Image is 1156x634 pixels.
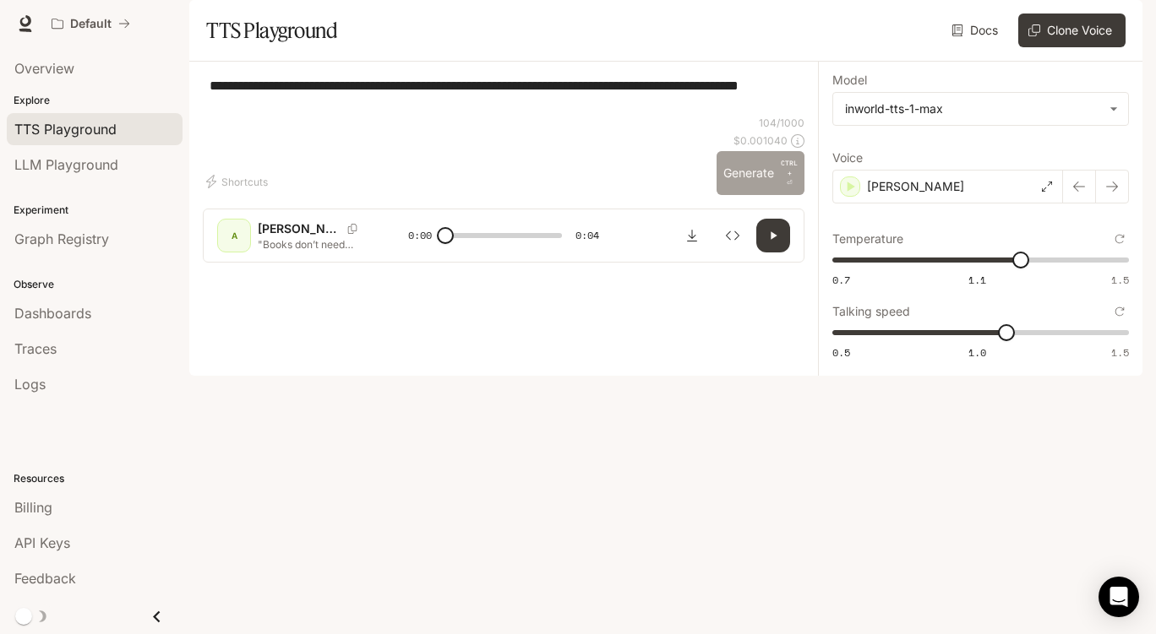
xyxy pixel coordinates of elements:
[832,345,850,360] span: 0.5
[341,224,364,234] button: Copy Voice ID
[675,219,709,252] button: Download audio
[867,178,964,195] p: [PERSON_NAME]
[832,306,910,317] p: Talking speed
[833,93,1128,125] div: inworld-tts-1-max
[733,133,788,148] p: $ 0.001040
[759,116,804,130] p: 104 / 1000
[44,7,138,41] button: All workspaces
[716,219,750,252] button: Inspect
[845,100,1101,117] div: inworld-tts-1-max
[781,158,798,178] p: CTRL +
[206,14,337,47] h1: TTS Playground
[1099,577,1139,617] div: Open Intercom Messenger
[832,74,867,86] p: Model
[948,14,1005,47] a: Docs
[832,152,863,164] p: Voice
[832,233,903,245] p: Temperature
[1018,14,1126,47] button: Clone Voice
[968,345,986,360] span: 1.0
[1110,302,1129,321] button: Reset to default
[1110,230,1129,248] button: Reset to default
[1111,345,1129,360] span: 1.5
[717,151,804,195] button: GenerateCTRL +⏎
[781,158,798,188] p: ⏎
[1111,273,1129,287] span: 1.5
[203,168,275,195] button: Shortcuts
[221,222,248,249] div: A
[968,273,986,287] span: 1.1
[408,227,432,244] span: 0:00
[258,220,341,237] p: [PERSON_NAME]
[258,237,368,252] p: "Books don’t need voices to speak. They whisper through stories, through knowledge, through imagi...
[832,273,850,287] span: 0.7
[575,227,599,244] span: 0:04
[70,17,112,31] p: Default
